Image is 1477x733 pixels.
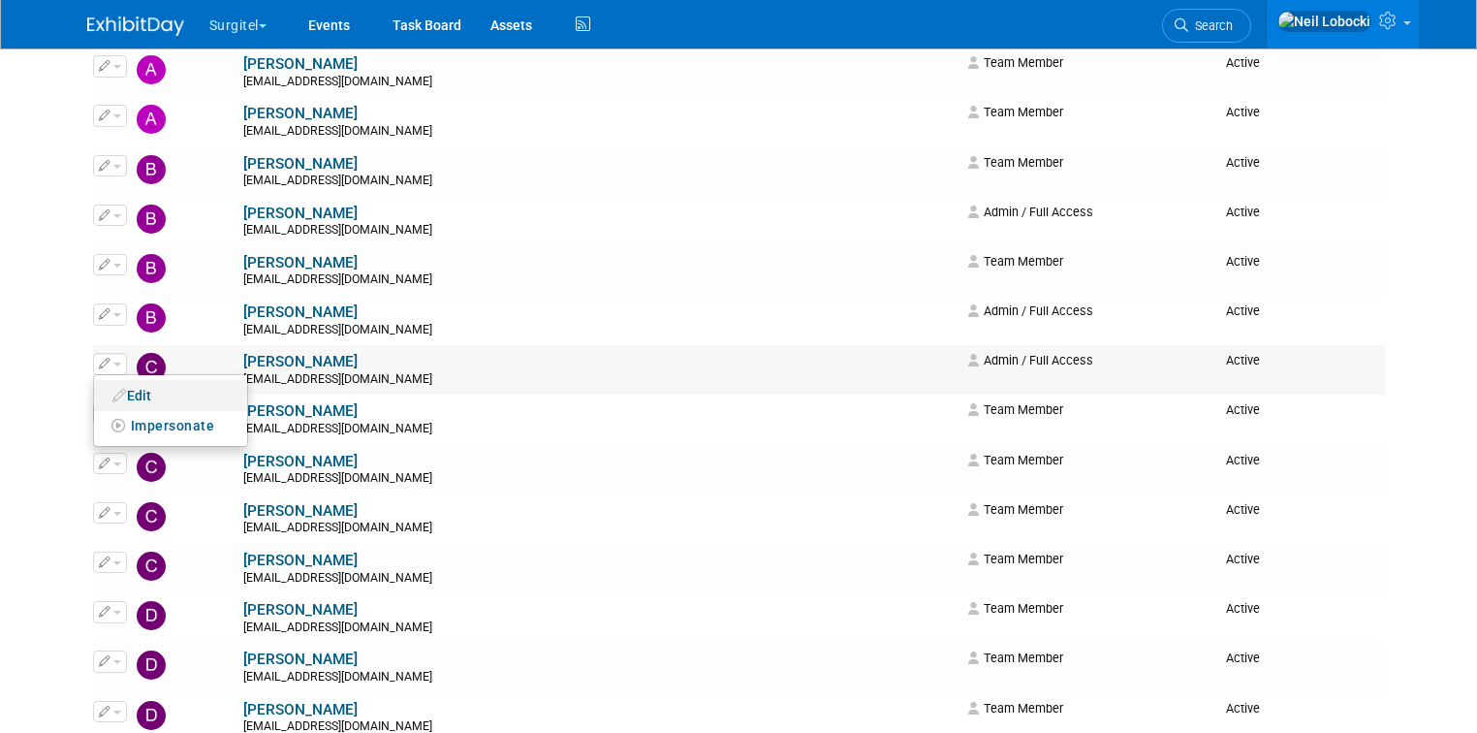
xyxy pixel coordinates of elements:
img: Arthur Elm [137,105,166,134]
div: [EMAIL_ADDRESS][DOMAIN_NAME] [243,621,957,636]
span: Team Member [968,254,1063,269]
span: Team Member [968,601,1063,616]
a: [PERSON_NAME] [243,402,358,420]
span: Active [1226,651,1260,665]
img: ExhibitDay [87,16,184,36]
span: Search [1188,18,1233,33]
div: [EMAIL_ADDRESS][DOMAIN_NAME] [243,124,957,140]
div: [EMAIL_ADDRESS][DOMAIN_NAME] [243,75,957,90]
a: [PERSON_NAME] [243,453,358,470]
span: Active [1226,303,1260,318]
img: Chris Reidy [137,502,166,531]
a: [PERSON_NAME] [243,254,358,271]
a: [PERSON_NAME] [243,205,358,222]
img: Brent Nowacki [137,205,166,234]
span: Active [1226,155,1260,170]
a: [PERSON_NAME] [243,502,358,520]
a: [PERSON_NAME] [243,303,358,321]
span: Active [1226,105,1260,119]
a: [PERSON_NAME] [243,55,358,73]
div: [EMAIL_ADDRESS][DOMAIN_NAME] [243,422,957,437]
img: Daniel Green [137,651,166,680]
div: [EMAIL_ADDRESS][DOMAIN_NAME] [243,670,957,685]
a: [PERSON_NAME] [243,701,358,718]
img: Antoinette DePetro [137,55,166,84]
div: [EMAIL_ADDRESS][DOMAIN_NAME] [243,323,957,338]
span: Active [1226,552,1260,566]
div: [EMAIL_ADDRESS][DOMAIN_NAME] [243,471,957,487]
div: [EMAIL_ADDRESS][DOMAIN_NAME] [243,223,957,239]
a: [PERSON_NAME] [243,155,358,173]
a: [PERSON_NAME] [243,601,358,619]
img: Christopher Martinez [137,552,166,581]
img: Dan Hardy [137,601,166,630]
a: [PERSON_NAME] [243,105,358,122]
a: [PERSON_NAME] [243,651,358,668]
span: Active [1226,205,1260,219]
span: Team Member [968,105,1063,119]
span: Team Member [968,402,1063,417]
span: Impersonate [131,418,215,433]
div: [EMAIL_ADDRESS][DOMAIN_NAME] [243,174,957,189]
img: Neil Lobocki [1277,11,1371,32]
a: Edit [94,382,247,409]
span: Admin / Full Access [968,353,1093,367]
span: Admin / Full Access [968,205,1093,219]
span: Team Member [968,55,1063,70]
img: Carol Peterson [137,353,166,382]
a: Search [1162,9,1251,43]
span: Team Member [968,651,1063,665]
img: Brandon Medling [137,155,166,184]
img: Casey Guerriero [137,453,166,482]
div: [EMAIL_ADDRESS][DOMAIN_NAME] [243,272,957,288]
span: Team Member [968,552,1063,566]
span: Active [1226,55,1260,70]
span: Active [1226,701,1260,716]
span: Active [1226,353,1260,367]
img: Dustin Torres [137,701,166,730]
div: [EMAIL_ADDRESS][DOMAIN_NAME] [243,372,957,388]
a: [PERSON_NAME] [243,552,358,569]
img: Brian Craig [137,254,166,283]
span: Team Member [968,453,1063,467]
img: Byung Chang [137,303,166,333]
span: Active [1226,254,1260,269]
button: Impersonate [104,413,225,439]
span: Admin / Full Access [968,303,1093,318]
span: Active [1226,453,1260,467]
a: [PERSON_NAME] [243,353,358,370]
span: Team Member [968,701,1063,716]
div: [EMAIL_ADDRESS][DOMAIN_NAME] [243,521,957,536]
span: Team Member [968,502,1063,517]
div: [EMAIL_ADDRESS][DOMAIN_NAME] [243,571,957,587]
span: Team Member [968,155,1063,170]
span: Active [1226,601,1260,616]
span: Active [1226,502,1260,517]
span: Active [1226,402,1260,417]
